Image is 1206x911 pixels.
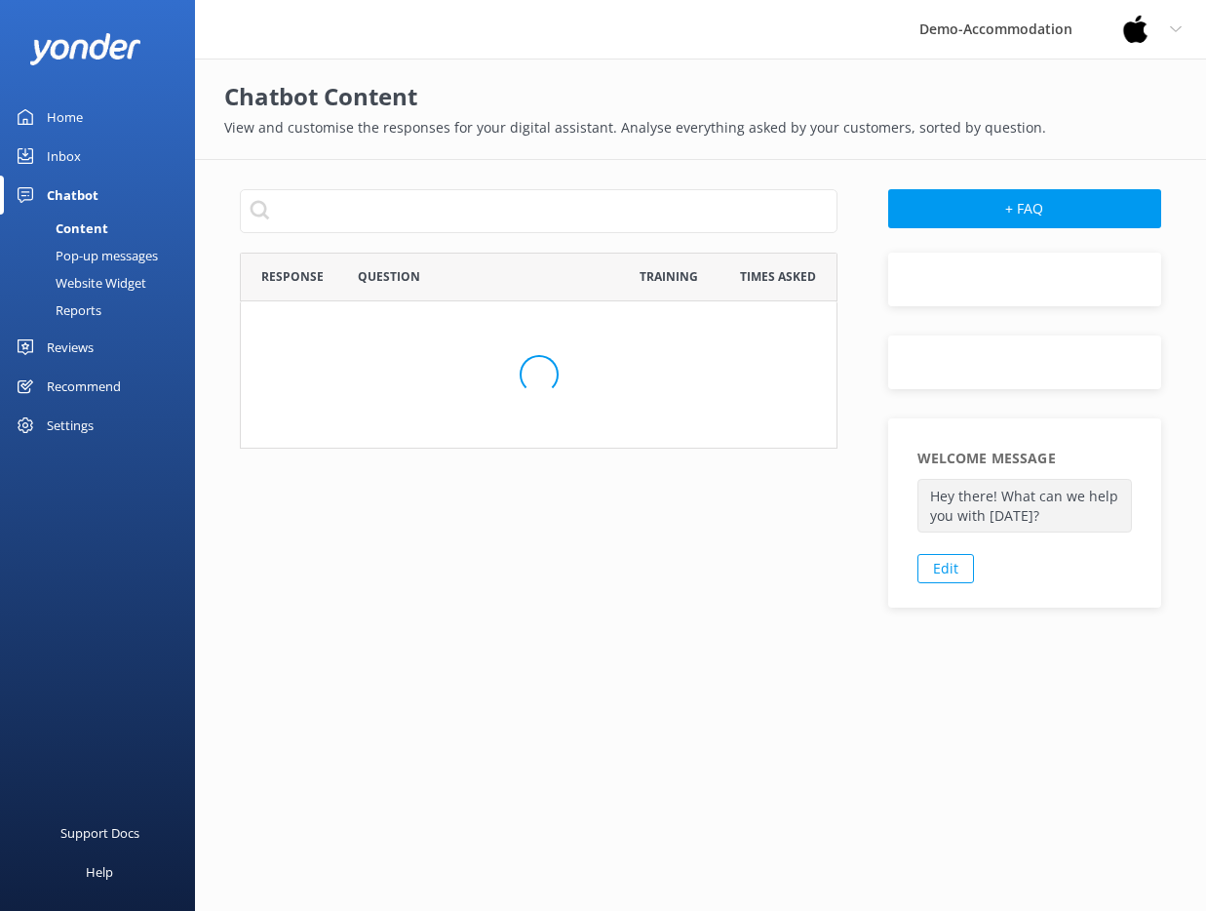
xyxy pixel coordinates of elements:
div: Website Widget [12,269,146,297]
div: Reviews [47,328,94,367]
h2: Chatbot Content [224,78,1177,115]
div: Inbox [47,137,81,176]
p: Hey there! What can we help you with [DATE]? [917,479,1132,533]
div: Support Docs [60,813,139,852]
div: Recommend [47,367,121,406]
span: Response [261,267,324,286]
div: Help [86,852,113,891]
img: yonder-white-logo.png [29,33,141,65]
h5: Welcome Message [917,448,1056,469]
a: Reports [12,297,195,324]
div: grid [240,301,837,448]
div: Reports [12,297,101,324]
div: Pop-up messages [12,242,158,269]
p: View and customise the responses for your digital assistant. Analyse everything asked by your cus... [224,117,1177,139]
span: Question [358,267,420,286]
a: Edit [917,554,974,583]
div: Chatbot [47,176,98,215]
a: Content [12,215,195,242]
div: Content [12,215,108,242]
a: Pop-up messages [12,242,195,269]
span: Training [640,267,698,286]
div: Settings [47,406,94,445]
span: Times Asked [740,267,816,286]
a: Website Widget [12,269,195,297]
img: 12-1755731851.png [1121,15,1150,44]
button: + FAQ [888,189,1161,228]
div: Home [47,98,83,137]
